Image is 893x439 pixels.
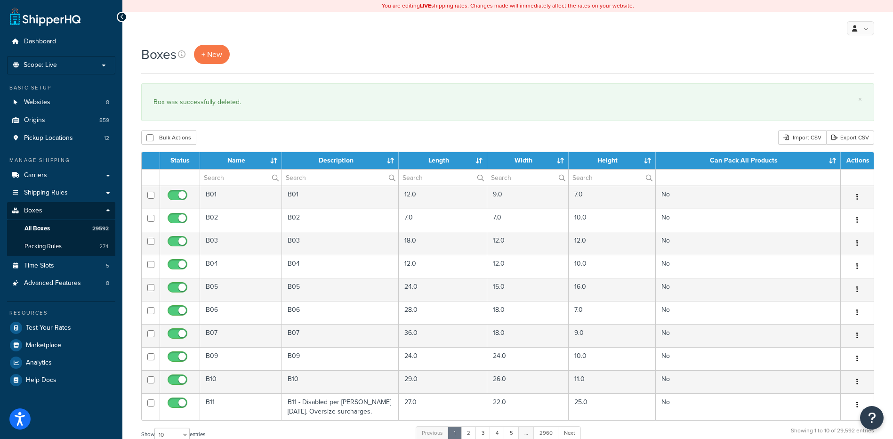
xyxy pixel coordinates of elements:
[399,152,487,169] th: Length : activate to sort column ascending
[24,171,47,179] span: Carriers
[399,209,487,232] td: 7.0
[656,152,841,169] th: Can Pack All Products : activate to sort column ascending
[7,112,115,129] a: Origins 859
[153,96,862,109] div: Box was successfully deleted.
[106,98,109,106] span: 8
[141,45,177,64] h1: Boxes
[200,278,282,301] td: B05
[26,376,56,384] span: Help Docs
[7,257,115,275] a: Time Slots 5
[487,170,569,186] input: Search
[26,359,52,367] span: Analytics
[569,209,655,232] td: 10.0
[24,116,45,124] span: Origins
[106,262,109,270] span: 5
[7,130,115,147] a: Pickup Locations 12
[399,370,487,393] td: 29.0
[7,33,115,50] a: Dashboard
[282,209,399,232] td: B02
[569,347,655,370] td: 10.0
[200,393,282,420] td: B11
[7,275,115,292] li: Advanced Features
[7,184,115,202] li: Shipping Rules
[399,255,487,278] td: 12.0
[656,393,841,420] td: No
[282,170,399,186] input: Search
[399,278,487,301] td: 24.0
[778,130,826,145] div: Import CSV
[24,38,56,46] span: Dashboard
[282,347,399,370] td: B09
[656,209,841,232] td: No
[200,370,282,393] td: B10
[569,232,655,255] td: 12.0
[569,186,655,209] td: 7.0
[200,301,282,324] td: B06
[656,232,841,255] td: No
[399,301,487,324] td: 28.0
[656,186,841,209] td: No
[7,309,115,317] div: Resources
[487,347,569,370] td: 24.0
[487,370,569,393] td: 26.0
[7,94,115,111] li: Websites
[282,370,399,393] td: B10
[569,393,655,420] td: 25.0
[200,347,282,370] td: B09
[282,152,399,169] th: Description : activate to sort column ascending
[99,243,109,251] span: 274
[487,393,569,420] td: 22.0
[24,134,73,142] span: Pickup Locations
[656,278,841,301] td: No
[7,275,115,292] a: Advanced Features 8
[841,152,874,169] th: Actions
[7,238,115,255] li: Packing Rules
[399,232,487,255] td: 18.0
[26,324,71,332] span: Test Your Rates
[10,7,80,26] a: ShipperHQ Home
[7,130,115,147] li: Pickup Locations
[200,170,282,186] input: Search
[24,243,62,251] span: Packing Rules
[569,170,655,186] input: Search
[200,186,282,209] td: B01
[826,130,874,145] a: Export CSV
[569,278,655,301] td: 16.0
[200,232,282,255] td: B03
[141,130,196,145] button: Bulk Actions
[104,134,109,142] span: 12
[200,324,282,347] td: B07
[487,186,569,209] td: 9.0
[399,324,487,347] td: 36.0
[487,209,569,232] td: 7.0
[7,238,115,255] a: Packing Rules 274
[487,324,569,347] td: 18.0
[282,186,399,209] td: B01
[7,94,115,111] a: Websites 8
[24,61,57,69] span: Scope: Live
[200,209,282,232] td: B02
[399,393,487,420] td: 27.0
[569,301,655,324] td: 7.0
[24,189,68,197] span: Shipping Rules
[569,324,655,347] td: 9.0
[7,337,115,354] li: Marketplace
[487,232,569,255] td: 12.0
[160,152,200,169] th: Status
[282,393,399,420] td: B11 - Disabled per [PERSON_NAME] [DATE]. Oversize surcharges.
[7,167,115,184] a: Carriers
[24,225,50,233] span: All Boxes
[24,279,81,287] span: Advanced Features
[420,1,431,10] b: LIVE
[7,220,115,237] a: All Boxes 29592
[200,255,282,278] td: B04
[282,255,399,278] td: B04
[7,84,115,92] div: Basic Setup
[569,370,655,393] td: 11.0
[656,324,841,347] td: No
[7,220,115,237] li: All Boxes
[7,202,115,219] a: Boxes
[656,370,841,393] td: No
